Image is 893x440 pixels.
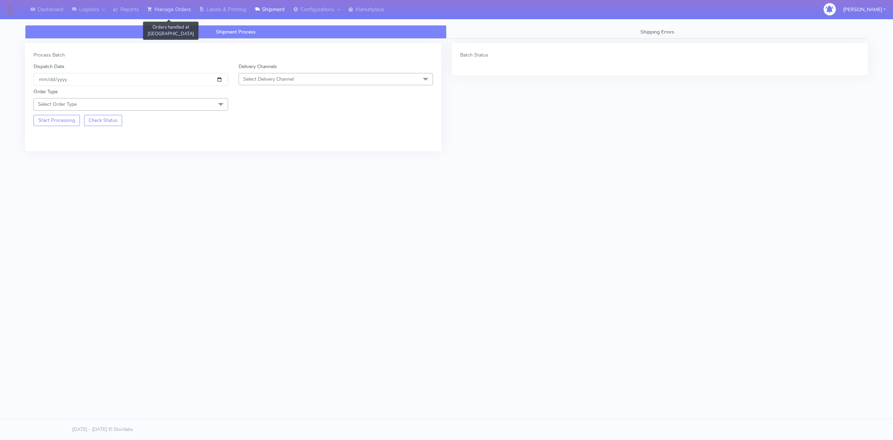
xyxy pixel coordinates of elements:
span: Select Delivery Channel [243,76,294,82]
button: [PERSON_NAME] [838,2,891,17]
label: Delivery Channels [239,63,277,70]
span: Shipping Errors [640,29,674,35]
label: Order Type [33,88,58,95]
span: Shipment Process [216,29,256,35]
span: Select Order Type [38,101,77,108]
button: Check Status [84,115,122,126]
label: Dispatch Date [33,63,64,70]
button: Start Processing [33,115,80,126]
ul: Tabs [25,25,868,39]
div: Batch Status [460,51,860,59]
div: Process Batch [33,51,433,59]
